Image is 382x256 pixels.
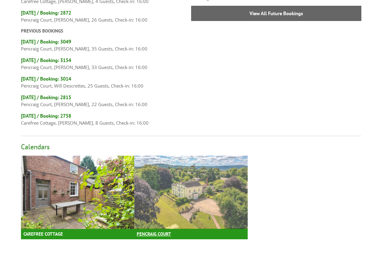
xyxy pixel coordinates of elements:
h3: Previous Bookings [21,28,191,34]
img: 007web.original.jpg [134,156,248,229]
a: [DATE] / Booking: 3014 Pencraig Court, Will Descrettes, 25 Guests, Check-in: 16:00 [21,75,191,89]
p: Pencraig Court, [PERSON_NAME], 35 Guests, Check-in: 16:00 [21,45,191,52]
a: [DATE] / Booking: 3154 Pencraig Court, [PERSON_NAME], 33 Guests, Check-in: 16:00 [21,57,191,71]
h3: Pencraig Court [134,229,248,239]
a: [DATE] / Booking: 2872 Pencraig Court, [PERSON_NAME], 26 Guests, Check-in: 16:00 [21,9,191,23]
a: [DATE] / Booking: 3049 Pencraig Court, [PERSON_NAME], 35 Guests, Check-in: 16:00 [21,38,191,52]
p: Carefree Cottage, [PERSON_NAME], 8 Guests, Check-in: 16:00 [21,119,191,126]
h2: Calendars [21,142,361,151]
h4: [DATE] / Booking: 3049 [21,38,191,45]
a: [DATE] / Booking: 2815 Pencraig Court, [PERSON_NAME], 22 Guests, Check-in: 16:00 [21,94,191,108]
a: [DATE] / Booking: 2758 Carefree Cottage, [PERSON_NAME], 8 Guests, Check-in: 16:00 [21,112,191,126]
p: Pencraig Court, [PERSON_NAME], 33 Guests, Check-in: 16:00 [21,64,191,71]
h3: Carefree Cottage [21,229,134,239]
h4: [DATE] / Booking: 2872 [21,9,191,16]
a: View All Future Bookings [191,6,361,21]
p: Pencraig Court, Will Descrettes, 25 Guests, Check-in: 16:00 [21,82,191,89]
h4: [DATE] / Booking: 2815 [21,94,191,101]
p: Pencraig Court, [PERSON_NAME], 26 Guests, Check-in: 16:00 [21,16,191,23]
h4: [DATE] / Booking: 2758 [21,112,191,119]
a: Pencraig Court [134,156,248,239]
img: IMG_8092.original.JPG [21,156,134,229]
a: Carefree Cottage [21,156,134,239]
p: Pencraig Court, [PERSON_NAME], 22 Guests, Check-in: 16:00 [21,101,191,108]
h4: [DATE] / Booking: 3154 [21,57,191,64]
h4: [DATE] / Booking: 3014 [21,75,191,82]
